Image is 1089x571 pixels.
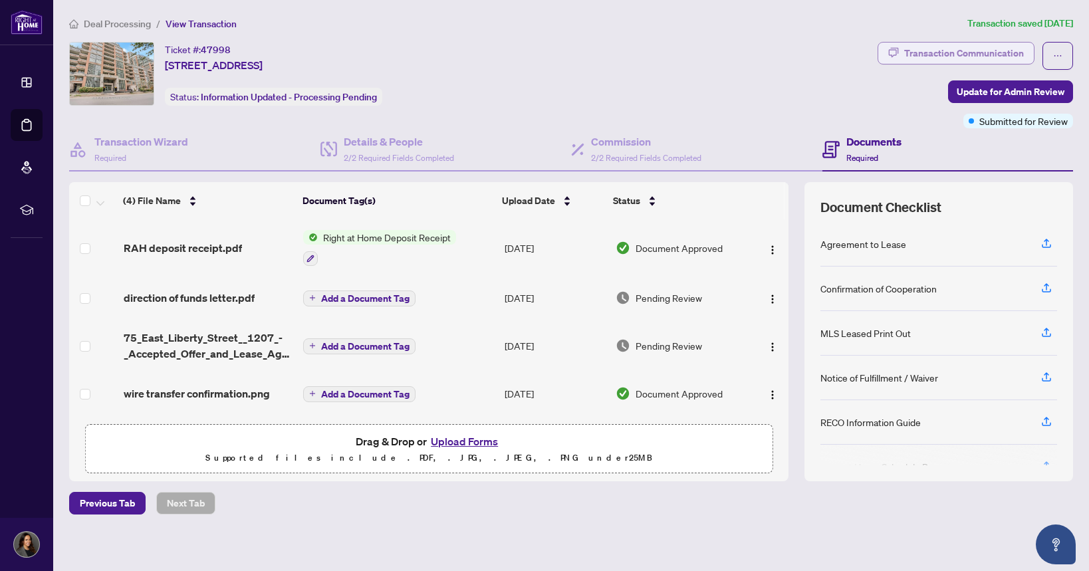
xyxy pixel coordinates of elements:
span: Required [846,153,878,163]
img: Status Icon [303,230,318,245]
h4: Transaction Wizard [94,134,188,150]
span: Update for Admin Review [957,81,1064,102]
th: Upload Date [497,182,607,219]
span: wire transfer confirmation.png [124,386,270,401]
button: Add a Document Tag [303,385,416,402]
div: Ticket #: [165,42,231,57]
span: Status [613,193,640,208]
li: / [156,16,160,31]
button: Upload Forms [427,433,502,450]
div: Agreement to Lease [820,237,906,251]
button: Update for Admin Review [948,80,1073,103]
div: Confirmation of Cooperation [820,281,937,296]
span: plus [309,294,316,301]
h4: Documents [846,134,902,150]
span: Add a Document Tag [321,342,410,351]
td: [DATE] [499,219,610,277]
td: [DATE] [499,319,610,372]
img: Logo [767,294,778,304]
article: Transaction saved [DATE] [967,16,1073,31]
span: home [69,19,78,29]
span: Right at Home Deposit Receipt [318,230,456,245]
button: Transaction Communication [878,42,1034,64]
img: Document Status [616,290,630,305]
button: Add a Document Tag [303,386,416,402]
span: Pending Review [636,338,702,353]
th: Document Tag(s) [297,182,497,219]
span: Add a Document Tag [321,294,410,303]
button: Previous Tab [69,492,146,514]
span: RAH deposit receipt.pdf [124,240,242,256]
span: Upload Date [502,193,555,208]
button: Logo [762,237,783,259]
span: Previous Tab [80,493,135,514]
button: Add a Document Tag [303,338,416,354]
img: Logo [767,342,778,352]
img: Document Status [616,338,630,353]
span: Deal Processing [84,18,151,30]
span: 47998 [201,44,231,56]
img: IMG-C12325471_1.jpg [70,43,154,105]
img: Profile Icon [14,532,39,557]
button: Logo [762,383,783,404]
span: plus [309,342,316,349]
td: [DATE] [499,372,610,415]
span: Required [94,153,126,163]
span: Add a Document Tag [321,390,410,399]
span: 75_East_Liberty_Street__1207_-_Accepted_Offer_and_Lease_Agreement.pdf [124,330,293,362]
img: Logo [767,390,778,400]
img: Logo [767,245,778,255]
span: Document Checklist [820,198,941,217]
span: Drag & Drop or [356,433,502,450]
div: Notice of Fulfillment / Waiver [820,370,938,385]
td: [DATE] [499,277,610,319]
div: Transaction Communication [904,43,1024,64]
span: 2/2 Required Fields Completed [344,153,454,163]
h4: Commission [591,134,701,150]
span: Information Updated - Processing Pending [201,91,377,103]
span: Submitted for Review [979,114,1068,128]
img: logo [11,10,43,35]
span: [STREET_ADDRESS] [165,57,263,73]
span: Document Approved [636,386,723,401]
button: Logo [762,335,783,356]
button: Add a Document Tag [303,337,416,354]
span: plus [309,390,316,397]
button: Add a Document Tag [303,289,416,306]
button: Status IconRight at Home Deposit Receipt [303,230,456,266]
span: Document Approved [636,241,723,255]
span: Drag & Drop orUpload FormsSupported files include .PDF, .JPG, .JPEG, .PNG under25MB [86,425,772,474]
h4: Details & People [344,134,454,150]
span: 2/2 Required Fields Completed [591,153,701,163]
th: Status [608,182,746,219]
button: Open asap [1036,524,1076,564]
img: Document Status [616,241,630,255]
button: Logo [762,287,783,308]
span: (4) File Name [123,193,181,208]
p: Supported files include .PDF, .JPG, .JPEG, .PNG under 25 MB [94,450,764,466]
span: Pending Review [636,290,702,305]
button: Next Tab [156,492,215,514]
div: Status: [165,88,382,106]
button: Add a Document Tag [303,290,416,306]
img: Document Status [616,386,630,401]
div: MLS Leased Print Out [820,326,911,340]
span: ellipsis [1053,51,1062,60]
th: (4) File Name [118,182,297,219]
span: View Transaction [166,18,237,30]
span: direction of funds letter.pdf [124,290,255,306]
div: RECO Information Guide [820,415,921,429]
